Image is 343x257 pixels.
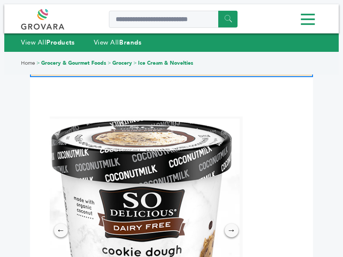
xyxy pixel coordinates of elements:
strong: Products [46,38,75,47]
a: View AllBrands [94,38,142,47]
div: Menu [21,10,322,29]
a: Home [21,60,35,66]
span: > [133,60,137,66]
div: → [225,224,238,237]
input: Search a product or brand... [109,11,238,28]
a: Grocery [112,60,132,66]
strong: Brands [119,38,141,47]
a: Ice Cream & Novelties [138,60,193,66]
a: View AllProducts [21,38,75,47]
div: ← [54,224,68,237]
a: Grocery & Gourmet Foods [41,60,106,66]
span: > [108,60,111,66]
span: > [36,60,40,66]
